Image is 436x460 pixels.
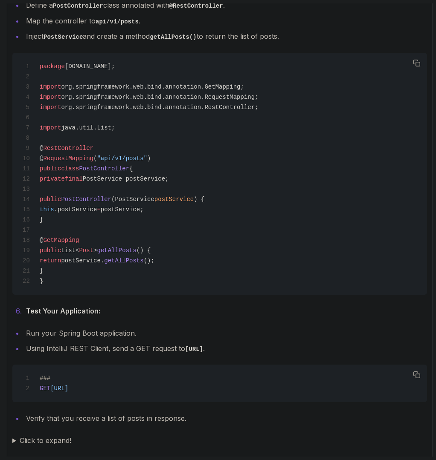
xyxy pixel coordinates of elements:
span: getAllPosts [104,257,143,264]
span: postService. [61,257,104,264]
span: } [40,216,43,223]
span: org.springframework.web.bind.annotation.RequestMapping; [61,94,258,101]
li: Using IntelliJ REST Client, send a GET request to . [23,342,427,355]
span: ) { [194,196,204,203]
span: (); [144,257,154,264]
span: [DOMAIN_NAME]; [65,63,115,70]
span: ( [93,155,97,162]
li: Verify that you receive a list of posts in response. [23,412,427,424]
span: List< [61,247,79,254]
span: @ [40,237,43,244]
span: org.springframework.web.bind.annotation.RestController; [61,104,258,111]
span: PostService postService; [83,175,169,182]
span: "api/v1/posts" [97,155,147,162]
span: () { [137,247,151,254]
span: (PostService [111,196,154,203]
span: } [40,267,43,274]
span: PostController [79,165,129,172]
span: postService; [101,206,144,213]
span: ) [147,155,151,162]
span: postService [154,196,194,203]
span: class [61,165,79,172]
span: public [40,196,61,203]
span: { [129,165,133,172]
span: PostController [61,196,111,203]
span: [URL] [50,385,68,392]
span: return [40,257,61,264]
span: GET [40,385,50,392]
span: public [40,247,61,254]
span: } [40,278,43,285]
span: @ [40,155,43,162]
span: Post [79,247,93,254]
li: Inject and create a method to return the list of posts. [23,30,427,43]
span: RequestMapping [43,155,93,162]
span: org.springframework.web.bind.annotation.GetMapping; [61,83,244,90]
li: Map the controller to . [23,15,427,27]
li: Run your Spring Boot application. [23,327,427,339]
summary: Click to expand! [12,434,427,446]
span: ### [40,375,50,382]
span: > [93,247,97,254]
span: package [40,63,65,70]
span: final [65,175,83,182]
span: public [40,165,61,172]
code: api/v1/posts [96,18,139,25]
span: import [40,104,61,111]
span: GetMapping [43,237,79,244]
span: import [40,124,61,131]
code: PostController [53,3,103,9]
span: import [40,94,61,101]
span: getAllPosts [97,247,136,254]
span: RestController [43,145,93,152]
strong: Test Your Application: [26,307,100,315]
span: @ [40,145,43,152]
span: java.util.List; [61,124,115,131]
span: this [40,206,54,213]
span: = [97,206,100,213]
code: getAllPosts() [150,34,196,40]
code: PostService [44,34,83,40]
code: @RestController [169,3,223,9]
code: [URL] [185,346,203,353]
span: .postService [54,206,97,213]
span: import [40,83,61,90]
span: private [40,175,65,182]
